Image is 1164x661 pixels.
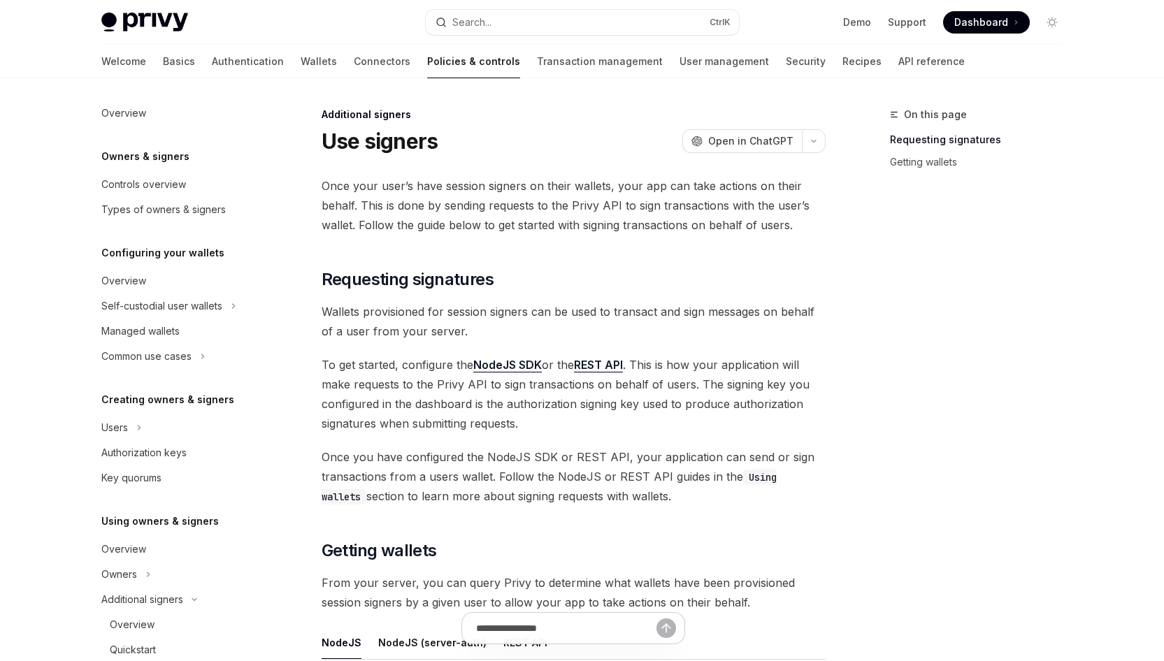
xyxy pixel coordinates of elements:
h5: Configuring your wallets [101,245,224,261]
div: Owners [101,566,137,583]
h5: Using owners & signers [101,513,219,530]
div: Authorization keys [101,444,187,461]
a: Connectors [354,45,410,78]
div: Managed wallets [101,323,180,340]
a: Key quorums [90,465,269,491]
a: Overview [90,101,269,126]
a: Demo [843,15,871,29]
div: Additional signers [101,591,183,608]
h5: Creating owners & signers [101,391,234,408]
button: Toggle Self-custodial user wallets section [90,293,269,319]
span: Open in ChatGPT [708,134,793,148]
a: Transaction management [537,45,663,78]
a: Overview [90,537,269,562]
a: Authorization keys [90,440,269,465]
div: Overview [110,616,155,633]
a: REST API [574,358,623,372]
a: Controls overview [90,172,269,197]
div: Controls overview [101,176,186,193]
a: Policies & controls [427,45,520,78]
a: Requesting signatures [890,129,1075,151]
a: Types of owners & signers [90,197,269,222]
div: Quickstart [110,641,156,658]
img: light logo [101,13,188,32]
div: Key quorums [101,470,161,486]
a: Dashboard [943,11,1030,34]
button: Open search [426,10,739,35]
a: Wallets [301,45,337,78]
a: Authentication [212,45,284,78]
div: Types of owners & signers [101,201,226,218]
a: Managed wallets [90,319,269,344]
div: Self-custodial user wallets [101,298,222,314]
span: Once your user’s have session signers on their wallets, your app can take actions on their behalf... [322,176,826,235]
a: Basics [163,45,195,78]
button: Toggle Owners section [90,562,269,587]
h5: Owners & signers [101,148,189,165]
a: Overview [90,612,269,637]
button: Toggle Additional signers section [90,587,269,612]
span: Requesting signatures [322,268,494,291]
a: Welcome [101,45,146,78]
span: To get started, configure the or the . This is how your application will make requests to the Pri... [322,355,826,433]
a: Getting wallets [890,151,1075,173]
input: Ask a question... [476,613,656,644]
span: On this page [904,106,967,123]
div: Search... [452,14,491,31]
span: From your server, you can query Privy to determine what wallets have been provisioned session sig... [322,573,826,612]
div: Users [101,419,128,436]
div: Common use cases [101,348,192,365]
div: Overview [101,273,146,289]
a: User management [680,45,769,78]
button: Send message [656,618,676,638]
button: Toggle Common use cases section [90,344,269,369]
h1: Use signers [322,129,438,154]
div: Overview [101,541,146,558]
div: Additional signers [322,108,826,122]
span: Wallets provisioned for session signers can be used to transact and sign messages on behalf of a ... [322,302,826,341]
a: NodeJS SDK [473,358,542,372]
button: Toggle dark mode [1041,11,1063,34]
button: Open in ChatGPT [682,129,802,153]
span: Dashboard [954,15,1008,29]
a: Recipes [842,45,882,78]
a: Overview [90,268,269,293]
a: API reference [898,45,965,78]
span: Ctrl K [710,17,731,28]
a: Security [786,45,826,78]
a: Support [888,15,926,29]
button: Toggle Users section [90,415,269,440]
span: Getting wallets [322,539,437,562]
span: Once you have configured the NodeJS SDK or REST API, your application can send or sign transactio... [322,447,826,506]
div: Overview [101,105,146,122]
